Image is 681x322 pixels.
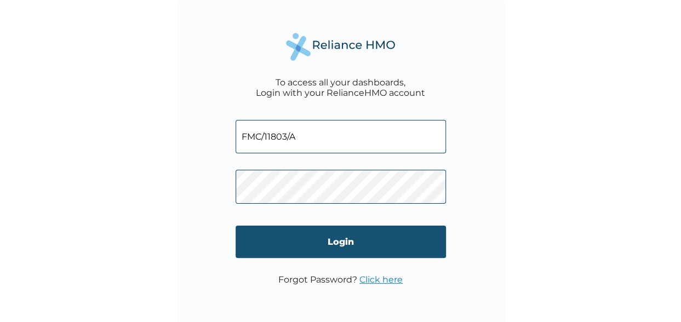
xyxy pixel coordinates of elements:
input: Login [236,226,446,258]
a: Click here [359,274,403,285]
p: Forgot Password? [278,274,403,285]
div: To access all your dashboards, Login with your RelianceHMO account [256,77,425,98]
img: Reliance Health's Logo [286,33,396,61]
input: Email address or HMO ID [236,120,446,153]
